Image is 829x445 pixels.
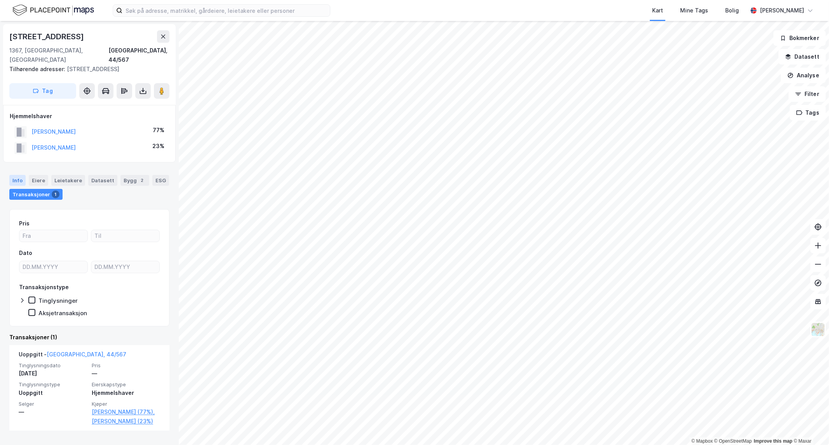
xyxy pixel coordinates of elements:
[9,189,63,200] div: Transaksjoner
[12,3,94,17] img: logo.f888ab2527a4732fd821a326f86c7f29.svg
[92,381,160,388] span: Eierskapstype
[88,175,117,186] div: Datasett
[9,333,169,342] div: Transaksjoner (1)
[9,30,86,43] div: [STREET_ADDRESS]
[92,407,160,417] a: [PERSON_NAME] (77%),
[122,5,330,16] input: Søk på adresse, matrikkel, gårdeiere, leietakere eller personer
[152,141,164,151] div: 23%
[714,438,752,444] a: OpenStreetMap
[19,381,87,388] span: Tinglysningstype
[781,68,826,83] button: Analyse
[9,175,26,186] div: Info
[91,261,159,273] input: DD.MM.YYYY
[92,369,160,378] div: —
[19,362,87,369] span: Tinglysningsdato
[19,350,126,362] div: Uoppgitt -
[120,175,149,186] div: Bygg
[29,175,48,186] div: Eiere
[10,112,169,121] div: Hjemmelshaver
[19,230,87,242] input: Fra
[789,86,826,102] button: Filter
[153,126,164,135] div: 77%
[91,230,159,242] input: Til
[773,30,826,46] button: Bokmerker
[9,66,67,72] span: Tilhørende adresser:
[19,219,30,228] div: Pris
[19,261,87,273] input: DD.MM.YYYY
[52,190,59,198] div: 1
[92,417,160,426] a: [PERSON_NAME] (23%)
[19,283,69,292] div: Transaksjonstype
[92,362,160,369] span: Pris
[754,438,792,444] a: Improve this map
[790,105,826,120] button: Tags
[9,46,108,65] div: 1367, [GEOGRAPHIC_DATA], [GEOGRAPHIC_DATA]
[138,176,146,184] div: 2
[108,46,169,65] div: [GEOGRAPHIC_DATA], 44/567
[9,65,163,74] div: [STREET_ADDRESS]
[652,6,663,15] div: Kart
[9,83,76,99] button: Tag
[38,309,87,317] div: Aksjetransaksjon
[680,6,708,15] div: Mine Tags
[38,297,78,304] div: Tinglysninger
[19,388,87,398] div: Uoppgitt
[778,49,826,65] button: Datasett
[790,408,829,445] div: Kontrollprogram for chat
[691,438,713,444] a: Mapbox
[92,401,160,407] span: Kjøper
[19,407,87,417] div: —
[760,6,804,15] div: [PERSON_NAME]
[19,369,87,378] div: [DATE]
[47,351,126,358] a: [GEOGRAPHIC_DATA], 44/567
[19,248,32,258] div: Dato
[811,322,826,337] img: Z
[725,6,739,15] div: Bolig
[790,408,829,445] iframe: Chat Widget
[152,175,169,186] div: ESG
[51,175,85,186] div: Leietakere
[92,388,160,398] div: Hjemmelshaver
[19,401,87,407] span: Selger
